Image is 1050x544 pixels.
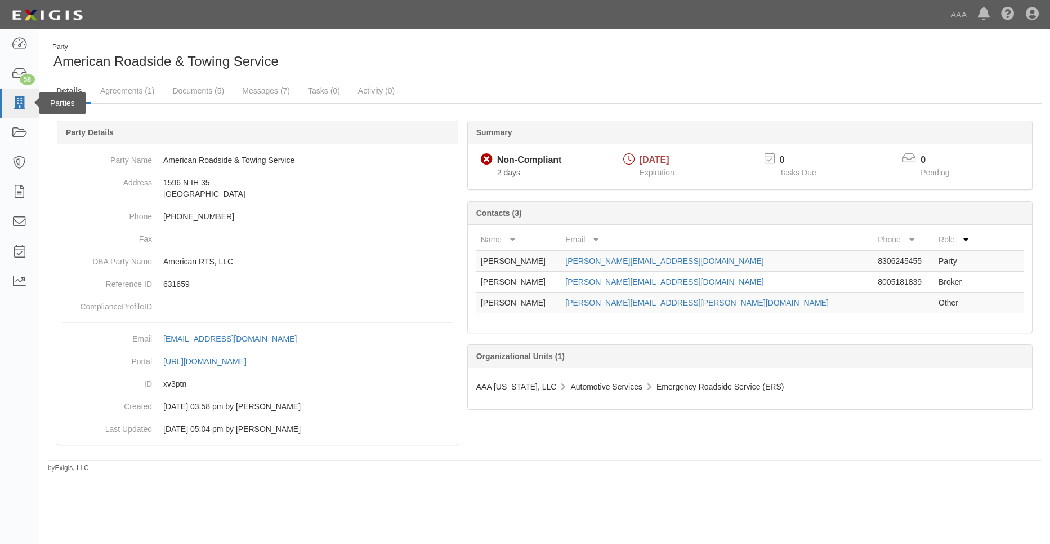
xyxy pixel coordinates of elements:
span: American Roadside & Towing Service [53,54,279,69]
dt: ComplianceProfileID [62,295,152,312]
span: Emergency Roadside Service (ERS) [656,382,784,391]
td: [PERSON_NAME] [476,293,561,313]
th: Role [934,229,978,250]
td: Other [934,293,978,313]
dt: Phone [62,205,152,222]
dt: Last Updated [62,418,152,435]
b: Contacts (3) [476,209,522,218]
dt: ID [62,373,152,390]
a: Tasks (0) [300,79,348,102]
dt: Email [62,328,152,344]
span: Automotive Services [570,382,642,391]
dt: Address [62,171,152,188]
small: by [48,463,89,473]
a: [PERSON_NAME][EMAIL_ADDRESS][DOMAIN_NAME] [565,277,763,286]
div: Party [52,42,279,52]
dt: DBA Party Name [62,250,152,267]
a: [URL][DOMAIN_NAME] [163,357,259,366]
dd: [PHONE_NUMBER] [62,205,453,228]
i: Help Center - Complianz [1001,8,1015,21]
td: Broker [934,272,978,293]
td: 8306245455 [873,250,934,272]
a: Agreements (1) [92,79,163,102]
span: Pending [921,168,949,177]
div: Non-Compliant [497,154,562,167]
a: AAA [945,3,972,26]
a: [PERSON_NAME][EMAIL_ADDRESS][PERSON_NAME][DOMAIN_NAME] [565,298,829,307]
span: AAA [US_STATE], LLC [476,382,557,391]
td: [PERSON_NAME] [476,272,561,293]
td: 8005181839 [873,272,934,293]
span: Tasks Due [779,168,816,177]
div: 58 [20,74,35,85]
dd: American Roadside & Towing Service [62,149,453,171]
th: Name [476,229,561,250]
a: Messages (7) [234,79,298,102]
dt: Reference ID [62,273,152,290]
a: [EMAIL_ADDRESS][DOMAIN_NAME] [163,334,309,343]
dd: xv3ptn [62,373,453,395]
a: Activity (0) [350,79,403,102]
p: 0 [779,154,830,167]
dd: 11/25/2024 05:04 pm by Benjamin Tully [62,418,453,440]
p: American RTS, LLC [163,256,453,267]
a: Exigis, LLC [55,464,89,472]
span: [DATE] [640,155,669,165]
i: Non-Compliant [481,154,493,166]
p: 0 [921,154,963,167]
div: Parties [39,92,86,114]
b: Summary [476,128,512,137]
b: Organizational Units (1) [476,352,565,361]
dt: Fax [62,228,152,245]
span: Expiration [640,168,674,177]
dt: Party Name [62,149,152,166]
th: Email [561,229,873,250]
dd: 1596 N IH 35 [GEOGRAPHIC_DATA] [62,171,453,205]
dt: Created [62,395,152,412]
td: Party [934,250,978,272]
a: Details [48,79,91,104]
a: Documents (5) [164,79,233,102]
td: [PERSON_NAME] [476,250,561,272]
img: logo-5460c22ac91f19d4615b14bd174203de0afe785f0fc80cf4dbbc73dc1793850b.png [8,5,86,25]
div: American Roadside & Towing Service [48,42,537,71]
dt: Portal [62,350,152,367]
th: Phone [873,229,934,250]
span: Since 09/21/2025 [497,168,520,177]
div: [EMAIL_ADDRESS][DOMAIN_NAME] [163,333,297,344]
a: [PERSON_NAME][EMAIL_ADDRESS][DOMAIN_NAME] [565,256,763,266]
p: 631659 [163,278,453,290]
b: Party Details [66,128,114,137]
dd: 10/03/2023 03:58 pm by Samantha Molina [62,395,453,418]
